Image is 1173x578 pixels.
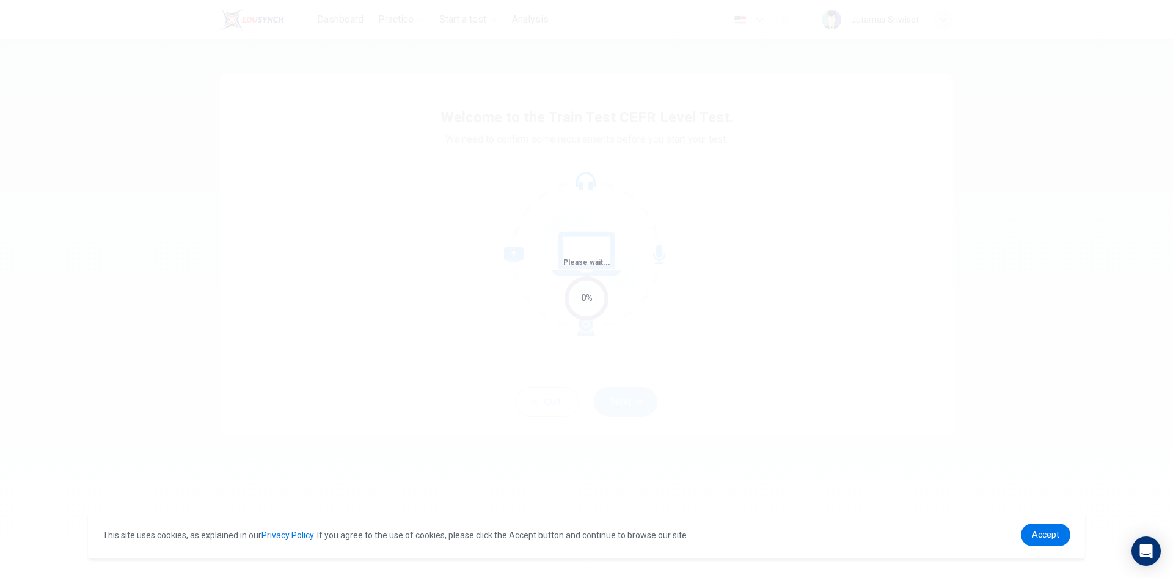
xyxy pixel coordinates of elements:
[563,258,610,267] span: Please wait...
[261,530,313,540] a: Privacy Policy
[88,511,1085,558] div: cookieconsent
[1131,536,1161,566] div: Open Intercom Messenger
[103,530,689,540] span: This site uses cookies, as explained in our . If you agree to the use of cookies, please click th...
[1032,530,1059,539] span: Accept
[581,291,593,305] div: 0%
[1021,524,1070,546] a: dismiss cookie message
